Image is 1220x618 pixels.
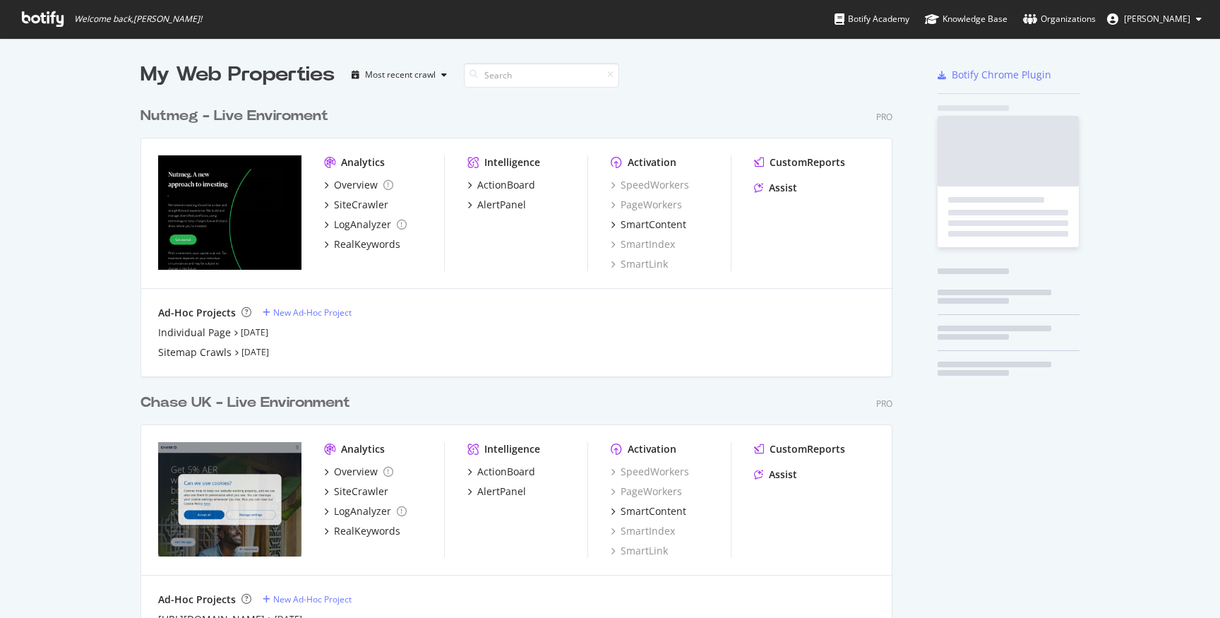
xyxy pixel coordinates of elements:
[467,198,526,212] a: AlertPanel
[324,524,400,538] a: RealKeywords
[140,393,350,413] div: Chase UK - Live Environment
[938,68,1051,82] a: Botify Chrome Plugin
[158,306,236,320] div: Ad-Hoc Projects
[769,468,797,482] div: Assist
[324,178,393,192] a: Overview
[324,237,400,251] a: RealKeywords
[1096,8,1213,30] button: [PERSON_NAME]
[241,346,269,358] a: [DATE]
[158,593,236,607] div: Ad-Hoc Projects
[754,468,797,482] a: Assist
[158,326,231,340] a: Individual Page
[158,155,301,270] img: www.nutmeg.com/
[334,178,378,192] div: Overview
[140,393,356,413] a: Chase UK - Live Environment
[341,155,385,170] div: Analytics
[467,178,535,192] a: ActionBoard
[876,111,892,123] div: Pro
[334,504,391,518] div: LogAnalyzer
[770,155,845,170] div: CustomReports
[241,326,268,338] a: [DATE]
[477,485,526,499] div: AlertPanel
[1124,13,1190,25] span: Leigh Briars
[334,198,388,212] div: SiteCrawler
[611,237,675,251] a: SmartIndex
[324,465,393,479] a: Overview
[477,465,535,479] div: ActionBoard
[273,593,352,605] div: New Ad-Hoc Project
[1023,12,1096,26] div: Organizations
[140,106,334,126] a: Nutmeg - Live Enviroment
[158,442,301,557] img: https://www.chase.co.uk
[628,155,676,170] div: Activation
[324,218,407,232] a: LogAnalyzer
[140,61,335,89] div: My Web Properties
[477,178,535,192] div: ActionBoard
[334,485,388,499] div: SiteCrawler
[952,68,1051,82] div: Botify Chrome Plugin
[484,155,540,170] div: Intelligence
[263,307,352,319] a: New Ad-Hoc Project
[835,12,909,26] div: Botify Academy
[611,544,668,558] a: SmartLink
[273,307,352,319] div: New Ad-Hoc Project
[346,64,453,86] button: Most recent crawl
[324,198,388,212] a: SiteCrawler
[365,71,436,79] div: Most recent crawl
[611,485,682,499] a: PageWorkers
[925,12,1007,26] div: Knowledge Base
[628,442,676,456] div: Activation
[140,106,328,126] div: Nutmeg - Live Enviroment
[611,257,668,271] a: SmartLink
[876,398,892,410] div: Pro
[334,237,400,251] div: RealKeywords
[754,155,845,170] a: CustomReports
[324,504,407,518] a: LogAnalyzer
[464,63,619,88] input: Search
[611,465,689,479] a: SpeedWorkers
[611,524,675,538] a: SmartIndex
[754,442,845,456] a: CustomReports
[621,504,686,518] div: SmartContent
[611,198,682,212] a: PageWorkers
[467,465,535,479] a: ActionBoard
[611,178,689,192] a: SpeedWorkers
[477,198,526,212] div: AlertPanel
[324,485,388,499] a: SiteCrawler
[263,593,352,605] a: New Ad-Hoc Project
[769,181,797,195] div: Assist
[621,218,686,232] div: SmartContent
[341,442,385,456] div: Analytics
[334,524,400,538] div: RealKeywords
[334,218,391,232] div: LogAnalyzer
[484,442,540,456] div: Intelligence
[467,485,526,499] a: AlertPanel
[158,345,232,359] a: Sitemap Crawls
[611,218,686,232] a: SmartContent
[754,181,797,195] a: Assist
[74,13,202,25] span: Welcome back, [PERSON_NAME] !
[334,465,378,479] div: Overview
[611,504,686,518] a: SmartContent
[770,442,845,456] div: CustomReports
